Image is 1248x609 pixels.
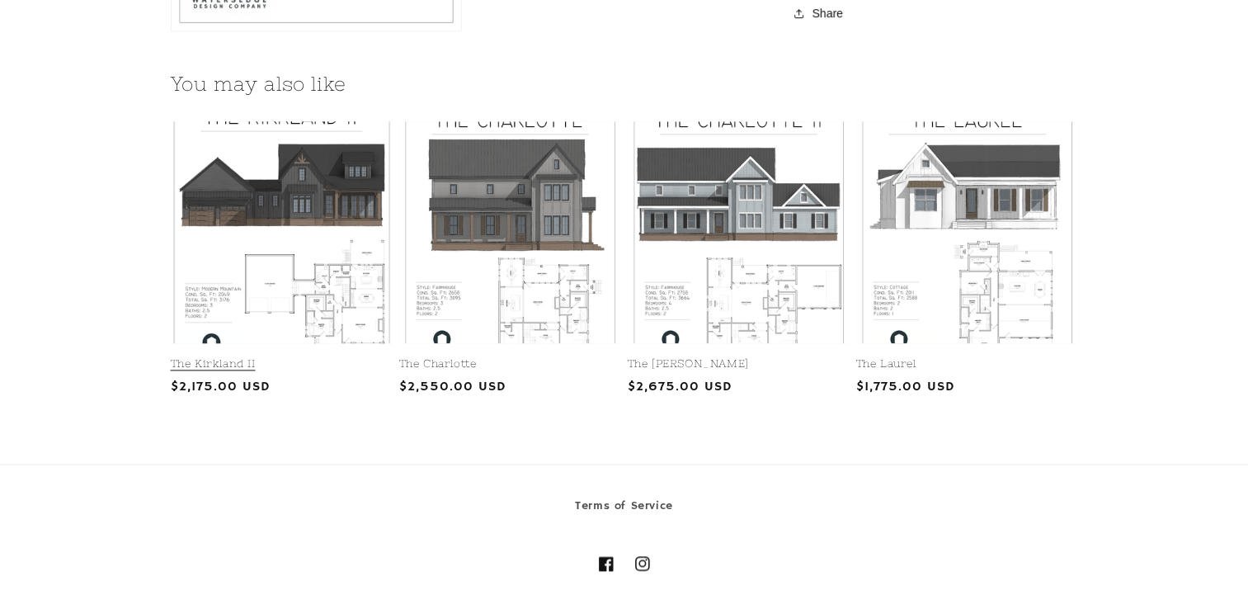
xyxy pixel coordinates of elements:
h2: You may also like [171,71,1078,97]
a: The Laurel [856,357,1078,371]
a: The [PERSON_NAME] [628,357,850,371]
a: Terms of Service [575,496,673,521]
a: The Charlotte [399,357,621,371]
a: The Kirkland II [171,357,393,371]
